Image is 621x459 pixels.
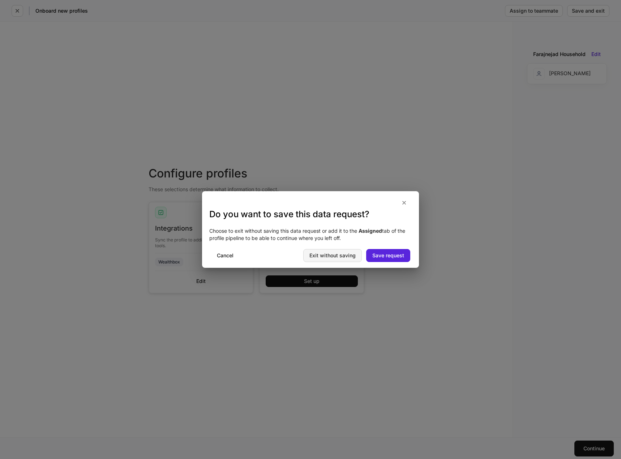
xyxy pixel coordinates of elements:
[303,249,362,262] button: Exit without saving
[217,253,234,258] div: Cancel
[366,249,410,262] button: Save request
[359,228,382,234] strong: Assigned
[309,253,356,258] div: Exit without saving
[209,209,412,220] h3: Do you want to save this data request?
[211,249,240,262] button: Cancel
[372,253,404,258] div: Save request
[202,220,419,249] div: Choose to exit without saving this data request or add it to the tab of the profile pipeline to b...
